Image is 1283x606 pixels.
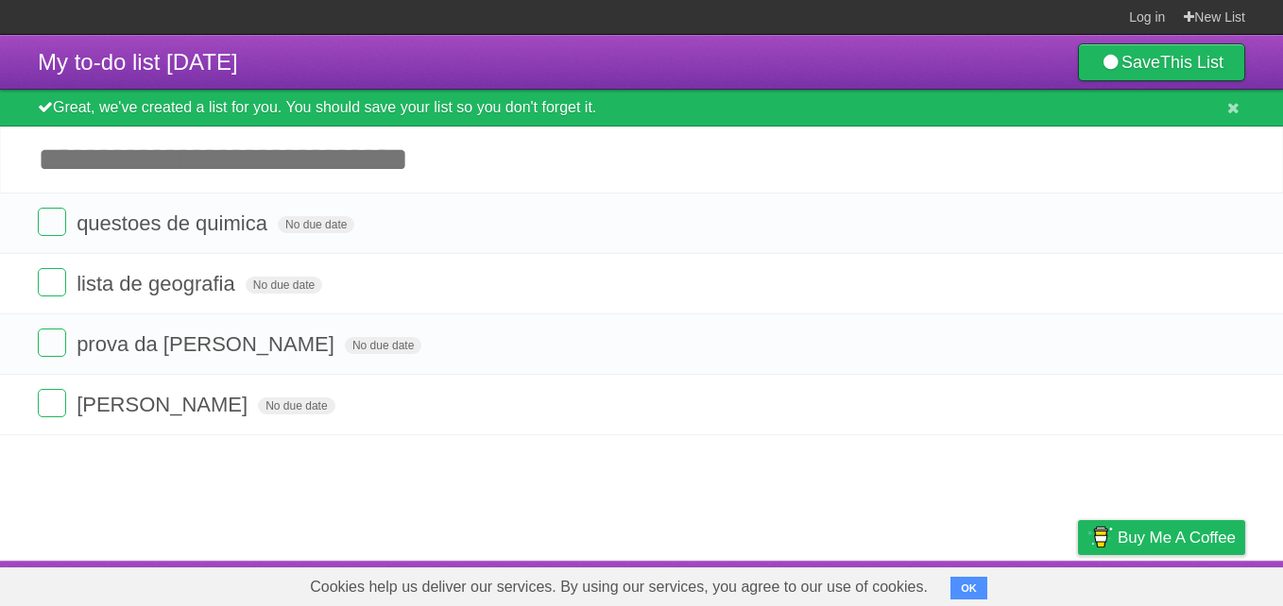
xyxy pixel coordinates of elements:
a: Buy me a coffee [1078,520,1245,555]
label: Done [38,208,66,236]
span: Cookies help us deliver our services. By using our services, you agree to our use of cookies. [291,568,947,606]
a: Developers [889,565,966,601]
a: Suggest a feature [1126,565,1245,601]
a: About [827,565,866,601]
span: No due date [278,216,354,233]
span: No due date [246,277,322,294]
label: Done [38,268,66,296]
a: Terms [989,565,1031,601]
span: No due date [345,337,421,354]
a: Privacy [1053,565,1103,601]
button: OK [950,577,987,599]
span: [PERSON_NAME] [77,393,252,416]
label: Done [38,389,66,417]
span: prova da [PERSON_NAME] [77,332,339,356]
span: questoes de quimica [77,211,272,235]
a: SaveThis List [1078,43,1245,81]
span: My to-do list [DATE] [38,49,238,75]
span: No due date [258,397,334,414]
span: lista de geografia [77,272,240,295]
img: Buy me a coffee [1087,521,1113,553]
span: Buy me a coffee [1118,521,1236,554]
b: This List [1160,53,1223,72]
label: Done [38,328,66,357]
